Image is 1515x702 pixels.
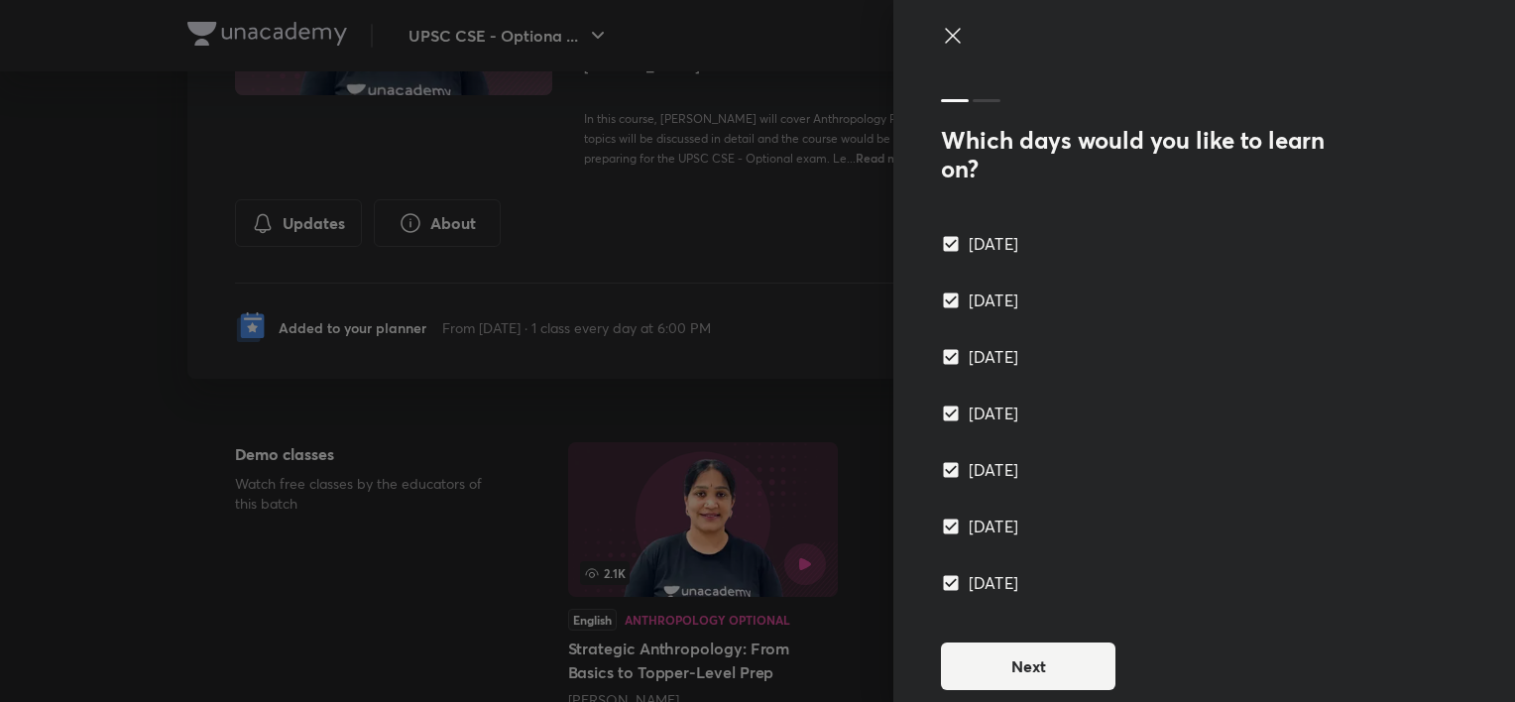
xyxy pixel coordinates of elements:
span: [DATE] [969,289,1018,312]
span: [DATE] [969,515,1018,538]
h3: Which days would you like to learn on? [941,126,1353,183]
span: [DATE] [969,458,1018,482]
button: Next [941,643,1115,690]
span: [DATE] [969,232,1018,256]
span: [DATE] [969,345,1018,369]
span: [DATE] [969,571,1018,595]
span: [DATE] [969,402,1018,425]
